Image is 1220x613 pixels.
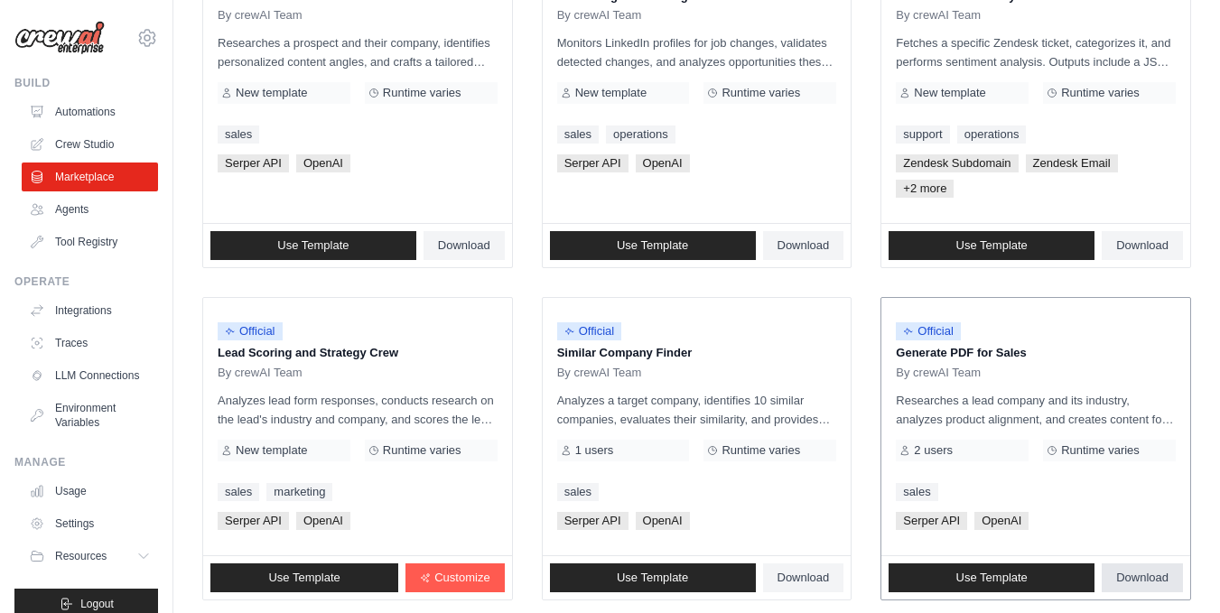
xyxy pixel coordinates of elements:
[557,512,629,530] span: Serper API
[218,512,289,530] span: Serper API
[550,231,756,260] a: Use Template
[218,33,498,71] p: Researches a prospect and their company, identifies personalized content angles, and crafts a tai...
[14,274,158,289] div: Operate
[956,238,1028,253] span: Use Template
[296,512,350,530] span: OpenAI
[218,483,259,501] a: sales
[1026,154,1118,172] span: Zendesk Email
[1116,571,1169,585] span: Download
[778,571,830,585] span: Download
[218,125,259,144] a: sales
[22,329,158,358] a: Traces
[896,8,981,23] span: By crewAI Team
[722,443,800,458] span: Runtime varies
[896,483,937,501] a: sales
[974,512,1029,530] span: OpenAI
[22,98,158,126] a: Automations
[22,296,158,325] a: Integrations
[575,443,614,458] span: 1 users
[636,154,690,172] span: OpenAI
[1116,238,1169,253] span: Download
[557,366,642,380] span: By crewAI Team
[914,443,953,458] span: 2 users
[210,563,398,592] a: Use Template
[1061,86,1140,100] span: Runtime varies
[22,509,158,538] a: Settings
[14,76,158,90] div: Build
[957,125,1027,144] a: operations
[557,125,599,144] a: sales
[557,33,837,71] p: Monitors LinkedIn profiles for job changes, validates detected changes, and analyzes opportunitie...
[268,571,340,585] span: Use Template
[557,8,642,23] span: By crewAI Team
[22,195,158,224] a: Agents
[210,231,416,260] a: Use Template
[636,512,690,530] span: OpenAI
[22,361,158,390] a: LLM Connections
[557,391,837,429] p: Analyzes a target company, identifies 10 similar companies, evaluates their similarity, and provi...
[218,344,498,362] p: Lead Scoring and Strategy Crew
[218,154,289,172] span: Serper API
[896,391,1176,429] p: Researches a lead company and its industry, analyzes product alignment, and creates content for a...
[383,86,461,100] span: Runtime varies
[14,455,158,469] div: Manage
[1102,563,1183,592] a: Download
[424,231,505,260] a: Download
[617,571,688,585] span: Use Template
[896,33,1176,71] p: Fetches a specific Zendesk ticket, categorizes it, and performs sentiment analysis. Outputs inclu...
[956,571,1028,585] span: Use Template
[763,231,844,260] a: Download
[218,366,303,380] span: By crewAI Team
[575,86,647,100] span: New template
[557,322,622,340] span: Official
[438,238,490,253] span: Download
[22,163,158,191] a: Marketplace
[22,130,158,159] a: Crew Studio
[218,322,283,340] span: Official
[236,86,307,100] span: New template
[236,443,307,458] span: New template
[896,125,949,144] a: support
[896,322,961,340] span: Official
[778,238,830,253] span: Download
[914,86,985,100] span: New template
[896,366,981,380] span: By crewAI Team
[896,180,954,198] span: +2 more
[383,443,461,458] span: Runtime varies
[80,597,114,611] span: Logout
[1061,443,1140,458] span: Runtime varies
[218,391,498,429] p: Analyzes lead form responses, conducts research on the lead's industry and company, and scores th...
[405,563,504,592] a: Customize
[763,563,844,592] a: Download
[14,21,105,55] img: Logo
[889,563,1094,592] a: Use Template
[722,86,800,100] span: Runtime varies
[296,154,350,172] span: OpenAI
[557,344,837,362] p: Similar Company Finder
[550,563,756,592] a: Use Template
[22,228,158,256] a: Tool Registry
[896,512,967,530] span: Serper API
[896,154,1018,172] span: Zendesk Subdomain
[266,483,332,501] a: marketing
[22,477,158,506] a: Usage
[277,238,349,253] span: Use Template
[617,238,688,253] span: Use Template
[896,344,1176,362] p: Generate PDF for Sales
[218,8,303,23] span: By crewAI Team
[889,231,1094,260] a: Use Template
[55,549,107,563] span: Resources
[557,154,629,172] span: Serper API
[22,542,158,571] button: Resources
[557,483,599,501] a: sales
[606,125,675,144] a: operations
[1102,231,1183,260] a: Download
[22,394,158,437] a: Environment Variables
[434,571,489,585] span: Customize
